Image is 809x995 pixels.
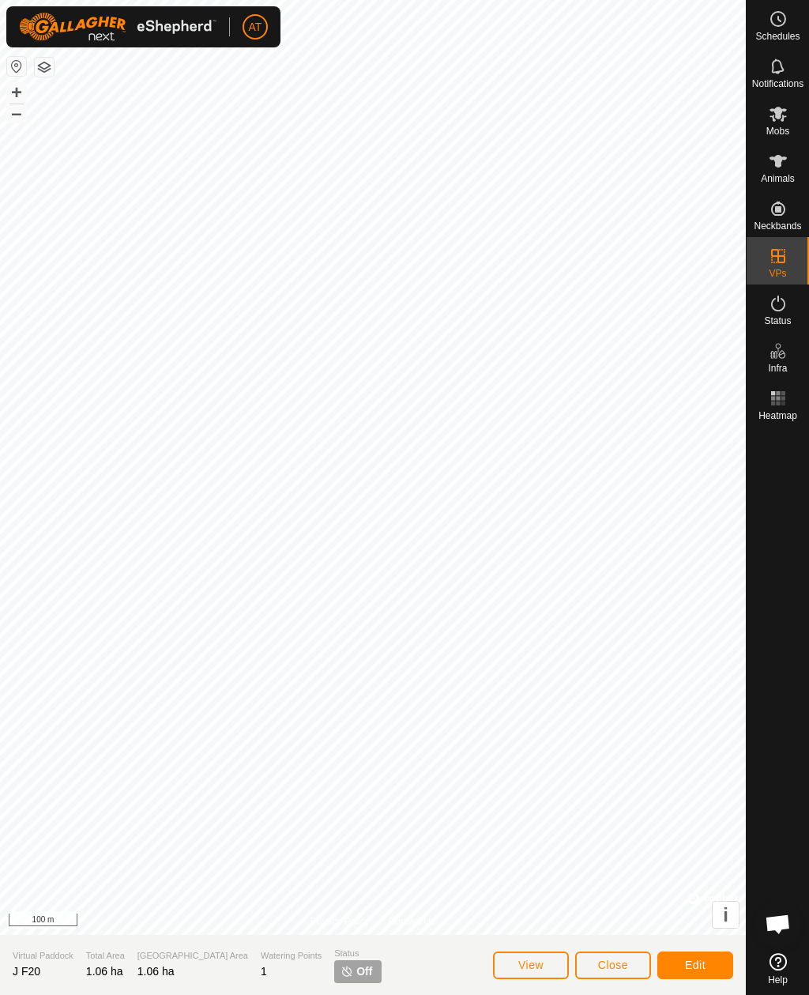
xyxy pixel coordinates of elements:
[13,949,73,963] span: Virtual Paddock
[249,19,262,36] span: AT
[685,959,706,971] span: Edit
[752,79,803,89] span: Notifications
[518,959,544,971] span: View
[7,83,26,102] button: +
[766,126,789,136] span: Mobs
[389,914,435,929] a: Contact Us
[723,904,728,925] span: i
[598,959,628,971] span: Close
[769,269,786,278] span: VPs
[768,975,788,985] span: Help
[35,58,54,77] button: Map Layers
[747,947,809,991] a: Help
[310,914,370,929] a: Privacy Policy
[493,952,569,979] button: View
[761,174,795,183] span: Animals
[755,32,800,41] span: Schedules
[7,104,26,122] button: –
[7,57,26,76] button: Reset Map
[758,411,797,420] span: Heatmap
[261,949,322,963] span: Watering Points
[137,949,248,963] span: [GEOGRAPHIC_DATA] Area
[356,963,372,980] span: Off
[86,965,123,978] span: 1.06 ha
[754,221,801,231] span: Neckbands
[334,947,382,960] span: Status
[261,965,267,978] span: 1
[13,965,40,978] span: J F20
[137,965,175,978] span: 1.06 ha
[713,902,739,928] button: i
[575,952,651,979] button: Close
[754,900,802,948] div: Open chat
[341,965,353,978] img: turn-off
[764,316,791,326] span: Status
[86,949,125,963] span: Total Area
[19,13,216,41] img: Gallagher Logo
[657,952,733,979] button: Edit
[768,364,787,373] span: Infra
